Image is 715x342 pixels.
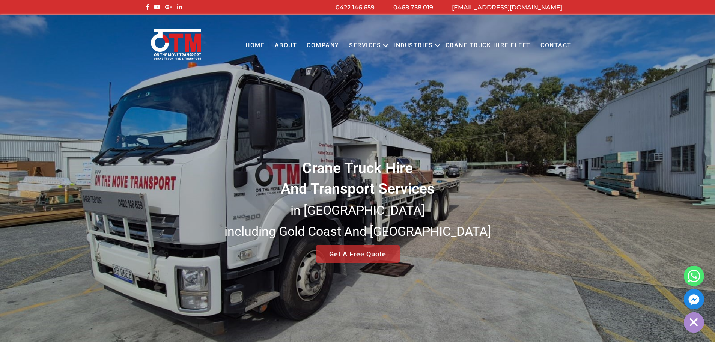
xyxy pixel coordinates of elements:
[269,35,302,56] a: About
[684,289,704,309] a: Facebook_Messenger
[393,4,433,11] a: 0468 758 019
[302,35,344,56] a: COMPANY
[336,4,375,11] a: 0422 146 659
[452,4,562,11] a: [EMAIL_ADDRESS][DOMAIN_NAME]
[388,35,438,56] a: Industries
[316,245,400,263] a: Get A Free Quote
[536,35,577,56] a: Contact
[344,35,386,56] a: Services
[684,266,704,286] a: Whatsapp
[241,35,269,56] a: Home
[440,35,535,56] a: Crane Truck Hire Fleet
[224,203,491,239] small: in [GEOGRAPHIC_DATA] including Gold Coast And [GEOGRAPHIC_DATA]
